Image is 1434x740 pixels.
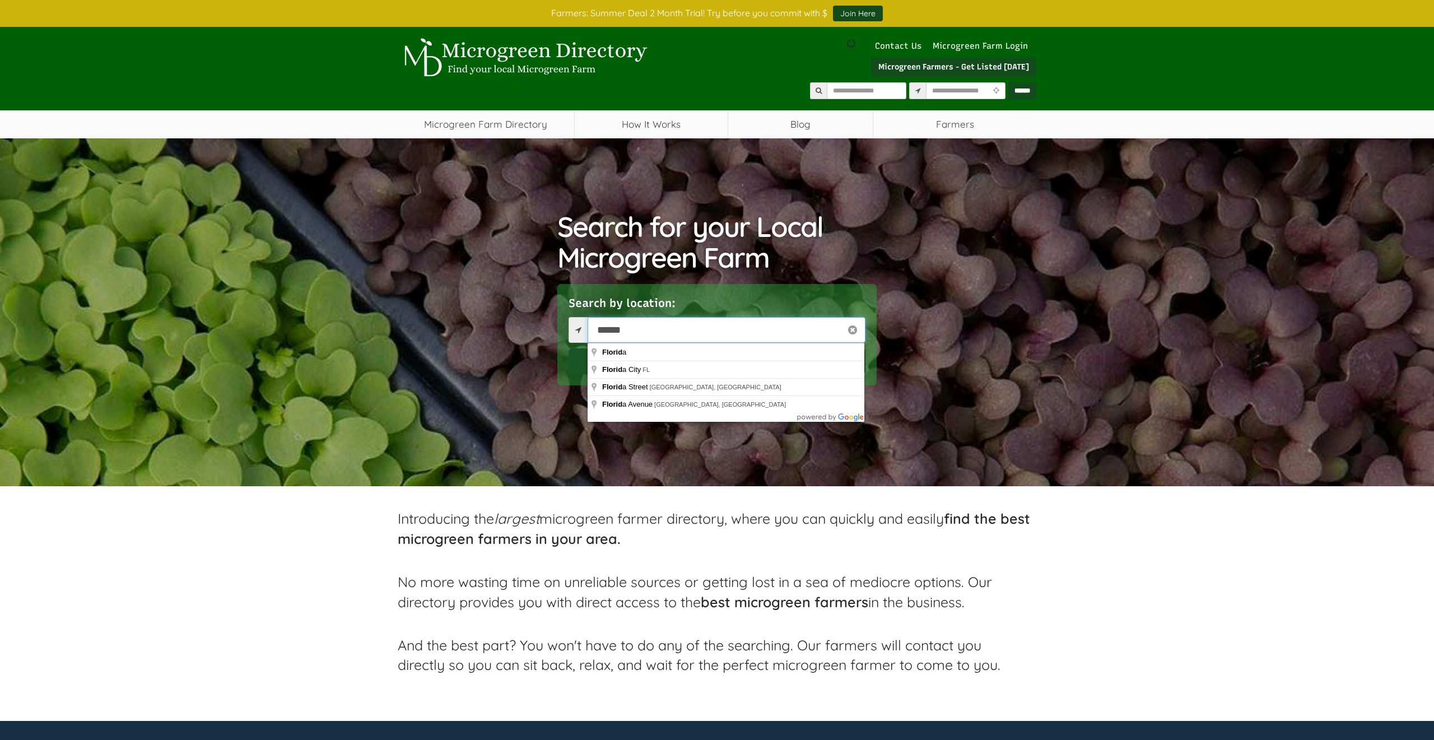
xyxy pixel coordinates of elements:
div: Farmers: Summer Deal 2 Month Trial! Try before you commit with $ [389,6,1045,21]
a: Join Here [833,6,883,21]
span: a City [602,365,642,374]
img: Microgreen Directory [398,38,650,77]
span: [GEOGRAPHIC_DATA], [GEOGRAPHIC_DATA] [654,401,786,408]
strong: best microgreen farmers [701,593,868,611]
a: Microgreen Farm Login [933,41,1033,51]
a: Microgreen Farm Directory [398,110,574,138]
span: Florid [602,383,622,391]
a: Microgreen Farmers - Get Listed [DATE] [871,58,1036,77]
a: Blog [728,110,873,138]
span: And the best part? You won't have to do any of the searching. Our farmers will contact you direct... [398,636,1000,674]
button: Search [569,348,865,374]
i: Use Current Location [990,87,1002,95]
span: [GEOGRAPHIC_DATA], [GEOGRAPHIC_DATA] [650,384,781,390]
span: Farmers [873,110,1036,138]
span: a Street [602,383,650,391]
strong: find the best microgreen farmers in your area. [398,510,1030,547]
a: How It Works [575,110,728,138]
span: No more wasting time on unreliable sources or getting lost in a sea of mediocre options. Our dire... [398,573,992,611]
a: Contact Us [869,41,927,51]
span: Florid [602,348,622,356]
h1: Search for your Local Microgreen Farm [557,211,877,273]
span: Florid [602,365,622,374]
span: Florid [602,400,622,408]
span: a [602,348,628,356]
label: Search by location: [569,295,676,311]
span: a Avenue [602,400,654,408]
em: largest [494,510,539,527]
span: Introducing the microgreen farmer directory, where you can quickly and easily [398,510,1030,547]
span: FL [642,366,650,373]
